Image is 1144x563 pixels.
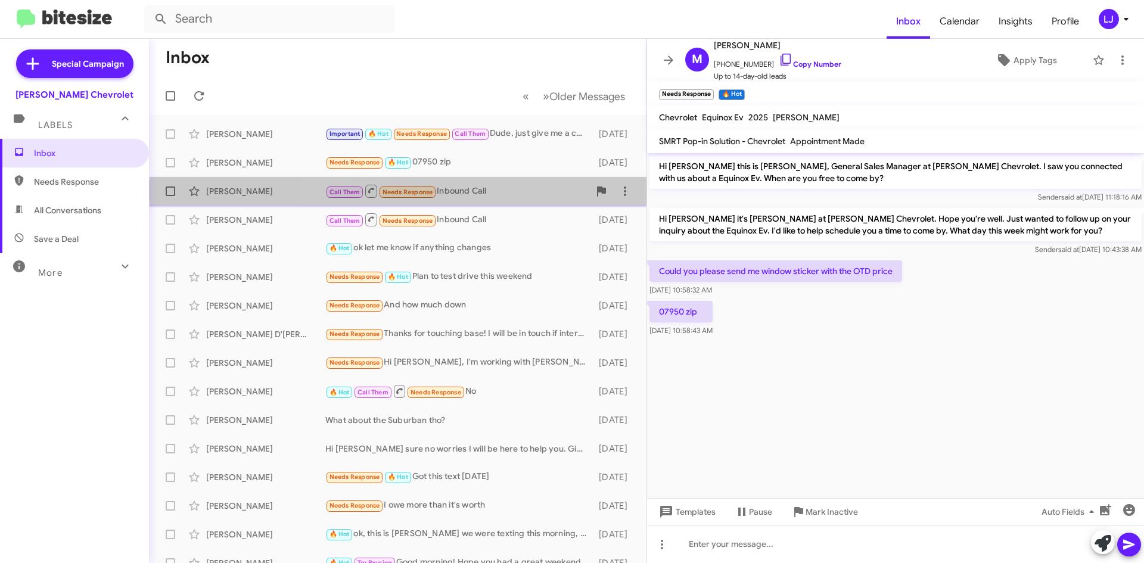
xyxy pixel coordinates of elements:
[593,157,637,169] div: [DATE]
[657,501,716,522] span: Templates
[411,388,461,396] span: Needs Response
[516,84,632,108] nav: Page navigation example
[329,158,380,166] span: Needs Response
[388,273,408,281] span: 🔥 Hot
[692,50,702,69] span: M
[325,527,593,541] div: ok, this is [PERSON_NAME] we were texting this morning, just shoot me a text on the other number ...
[1058,245,1079,254] span: said at
[1035,245,1142,254] span: Sender [DATE] 10:43:38 AM
[325,414,593,426] div: What about the Suburban tho?
[52,58,124,70] span: Special Campaign
[329,130,360,138] span: Important
[206,357,325,369] div: [PERSON_NAME]
[357,388,388,396] span: Call Them
[34,147,135,159] span: Inbox
[206,471,325,483] div: [PERSON_NAME]
[593,471,637,483] div: [DATE]
[34,176,135,188] span: Needs Response
[930,4,989,39] a: Calendar
[549,90,625,103] span: Older Messages
[38,120,73,130] span: Labels
[714,70,841,82] span: Up to 14-day-old leads
[329,530,350,538] span: 🔥 Hot
[659,112,697,123] span: Chevrolet
[329,188,360,196] span: Call Them
[649,285,712,294] span: [DATE] 10:58:32 AM
[329,359,380,366] span: Needs Response
[773,112,840,123] span: [PERSON_NAME]
[593,271,637,283] div: [DATE]
[1042,4,1089,39] a: Profile
[329,273,380,281] span: Needs Response
[714,52,841,70] span: [PHONE_NUMBER]
[325,298,593,312] div: And how much down
[325,443,593,455] div: Hi [PERSON_NAME] sure no worries I will be here to help you. Give me call at [PHONE_NUMBER] or my...
[206,185,325,197] div: [PERSON_NAME]
[383,217,433,225] span: Needs Response
[593,357,637,369] div: [DATE]
[1061,192,1082,201] span: said at
[649,155,1142,189] p: Hi [PERSON_NAME] this is [PERSON_NAME], General Sales Manager at [PERSON_NAME] Chevrolet. I saw y...
[543,89,549,104] span: »
[16,49,133,78] a: Special Campaign
[325,470,593,484] div: Got this text [DATE]
[659,89,714,100] small: Needs Response
[515,84,536,108] button: Previous
[206,500,325,512] div: [PERSON_NAME]
[388,473,408,481] span: 🔥 Hot
[1032,501,1108,522] button: Auto Fields
[206,157,325,169] div: [PERSON_NAME]
[144,5,394,33] input: Search
[388,158,408,166] span: 🔥 Hot
[206,128,325,140] div: [PERSON_NAME]
[719,89,744,100] small: 🔥 Hot
[206,300,325,312] div: [PERSON_NAME]
[649,208,1142,241] p: Hi [PERSON_NAME] it's [PERSON_NAME] at [PERSON_NAME] Chevrolet. Hope you're well. Just wanted to ...
[325,241,593,255] div: ok let me know if anything changes
[536,84,632,108] button: Next
[1042,501,1099,522] span: Auto Fields
[206,242,325,254] div: [PERSON_NAME]
[325,212,593,227] div: Inbound Call
[649,326,713,335] span: [DATE] 10:58:43 AM
[989,4,1042,39] a: Insights
[806,501,858,522] span: Mark Inactive
[1099,9,1119,29] div: LJ
[702,112,744,123] span: Equinox Ev
[714,38,841,52] span: [PERSON_NAME]
[659,136,785,147] span: SMRT Pop-in Solution - Chevrolet
[325,356,593,369] div: Hi [PERSON_NAME], I'm working with [PERSON_NAME].Thank you though.
[593,300,637,312] div: [DATE]
[166,48,210,67] h1: Inbox
[593,414,637,426] div: [DATE]
[749,501,772,522] span: Pause
[325,270,593,284] div: Plan to test drive this weekend
[725,501,782,522] button: Pause
[325,155,593,169] div: 07950 zip
[329,502,380,509] span: Needs Response
[455,130,486,138] span: Call Them
[965,49,1087,71] button: Apply Tags
[887,4,930,39] span: Inbox
[325,499,593,512] div: I owe more than it's worth
[593,528,637,540] div: [DATE]
[748,112,768,123] span: 2025
[593,328,637,340] div: [DATE]
[383,188,433,196] span: Needs Response
[782,501,868,522] button: Mark Inactive
[329,217,360,225] span: Call Them
[593,443,637,455] div: [DATE]
[329,244,350,252] span: 🔥 Hot
[206,414,325,426] div: [PERSON_NAME]
[1014,49,1057,71] span: Apply Tags
[329,330,380,338] span: Needs Response
[206,271,325,283] div: [PERSON_NAME]
[206,385,325,397] div: [PERSON_NAME]
[790,136,865,147] span: Appointment Made
[593,500,637,512] div: [DATE]
[34,204,101,216] span: All Conversations
[325,127,593,141] div: Dude, just give me a call. I have 15mins b4 this conference call at 11:30am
